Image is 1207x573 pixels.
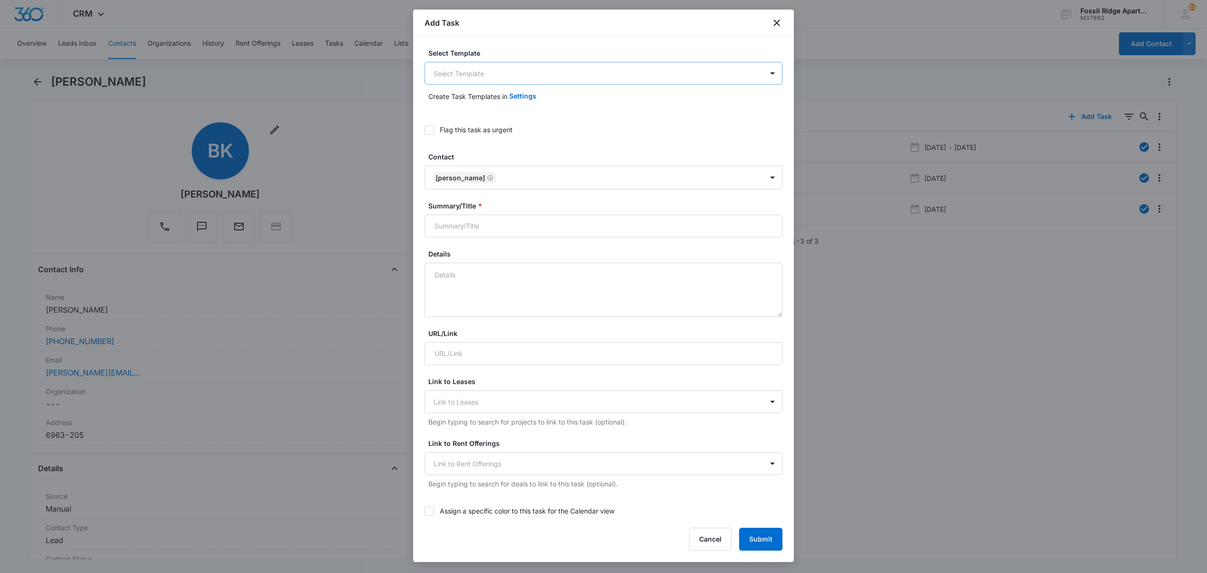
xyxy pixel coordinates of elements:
[428,152,786,162] label: Contact
[485,174,494,181] div: Remove Bradley Knoblauch
[428,201,786,211] label: Summary/Title
[428,91,507,101] p: Create Task Templates in
[771,17,782,29] button: close
[425,342,782,365] input: URL/Link
[428,438,786,448] label: Link to Rent Offerings
[428,249,786,259] label: Details
[425,506,782,516] label: Assign a specific color to this task for the Calendar view
[428,328,786,338] label: URL/Link
[739,528,782,551] button: Submit
[440,125,513,135] div: Flag this task as urgent
[509,85,536,108] button: Settings
[428,376,786,386] label: Link to Leases
[428,48,786,58] label: Select Template
[425,215,782,237] input: Summary/Title
[689,528,732,551] button: Cancel
[428,417,782,427] p: Begin typing to search for projects to link to this task (optional).
[435,174,485,182] div: [PERSON_NAME]
[425,17,459,29] h1: Add Task
[428,479,782,489] p: Begin typing to search for deals to link to this task (optional).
